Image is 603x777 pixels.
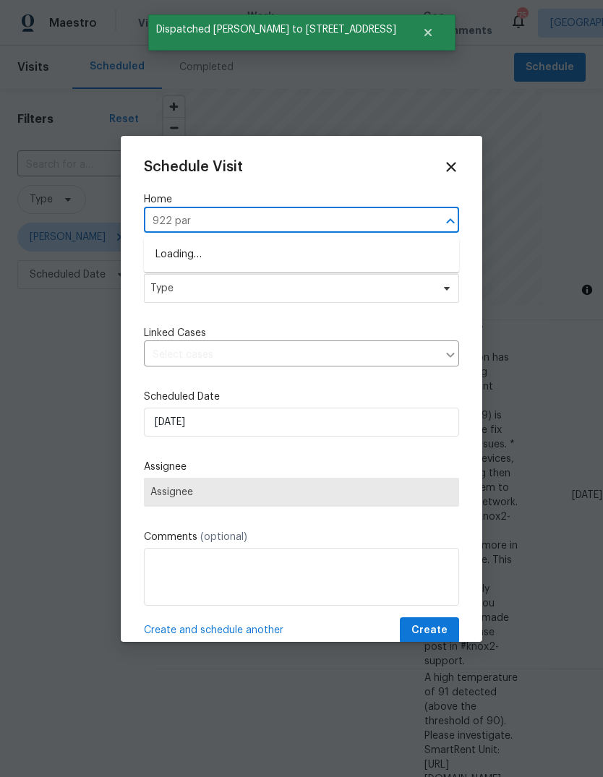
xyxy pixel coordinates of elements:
input: Select cases [144,344,437,366]
div: Loading… [144,237,459,272]
label: Comments [144,530,459,544]
span: Dispatched [PERSON_NAME] to [STREET_ADDRESS] [148,14,404,45]
span: Linked Cases [144,326,206,340]
span: Create [411,622,448,640]
label: Home [144,192,459,207]
span: Assignee [150,486,453,498]
span: (optional) [200,532,247,542]
button: Close [440,211,461,231]
span: Type [150,281,432,296]
input: M/D/YYYY [144,408,459,437]
label: Scheduled Date [144,390,459,404]
button: Close [404,18,452,47]
span: Schedule Visit [144,160,243,174]
input: Enter in an address [144,210,419,233]
button: Create [400,617,459,644]
label: Assignee [144,460,459,474]
span: Close [443,159,459,175]
span: Create and schedule another [144,623,283,638]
